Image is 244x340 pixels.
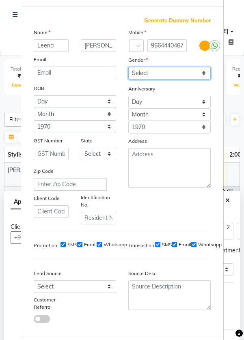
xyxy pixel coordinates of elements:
[34,137,63,144] label: GST Number
[34,168,54,175] label: Zip Code
[162,241,172,248] label: SMS
[128,85,155,93] label: Anniversary
[34,29,50,36] label: Name
[179,241,191,248] label: Email
[198,241,222,248] label: Whatsapp
[34,205,69,218] input: Client Code
[34,85,44,92] label: DOB
[128,138,147,145] label: Address
[144,17,211,25] span: Generate Dummy Number
[34,178,107,191] input: Enter Zip Code
[81,137,93,144] label: State
[34,270,62,277] label: Lead Source
[128,242,154,249] label: Transaction
[34,67,116,79] input: Email
[104,241,127,248] label: Whatsapp
[81,194,116,209] label: Identification No.
[34,39,69,52] input: First Name
[34,148,69,160] input: GST Number
[128,56,148,64] label: Gender
[34,296,69,311] label: Customer Referral
[34,195,60,202] label: Client Code
[81,39,116,52] input: Last Name
[128,29,146,36] label: Mobile
[128,270,156,277] label: Source Desc
[81,212,116,224] input: Resident No. or Any Id
[34,242,57,249] label: Promotion
[67,241,77,248] label: SMS
[84,241,97,248] label: Email
[147,39,187,52] input: Mobile
[34,56,46,63] label: Email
